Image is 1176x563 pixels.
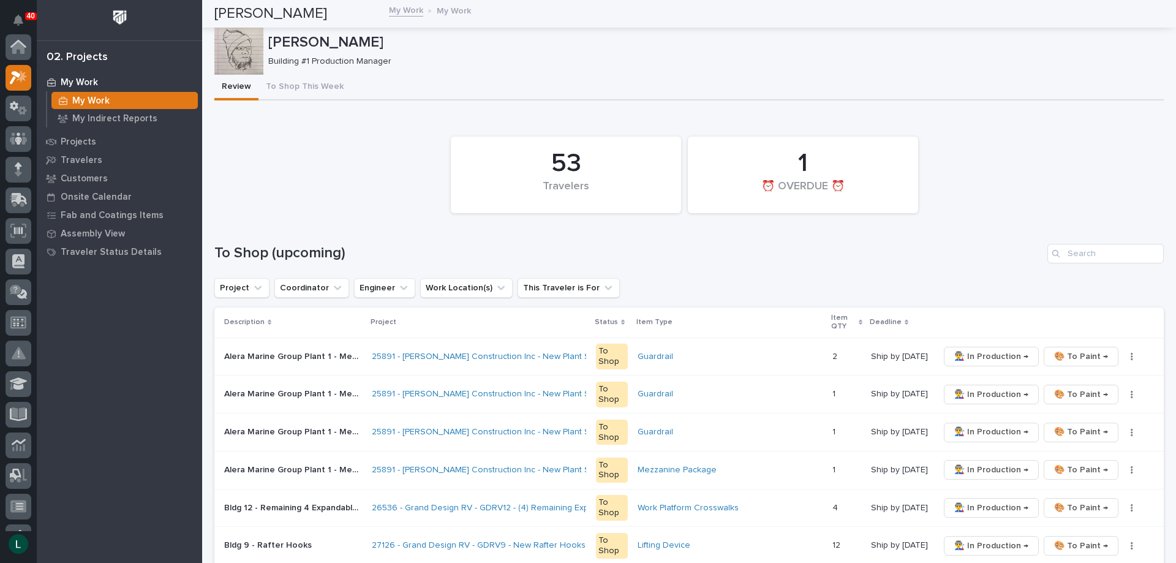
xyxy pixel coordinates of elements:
p: 2 [832,349,840,362]
p: Traveler Status Details [61,247,162,258]
p: Ship by [DATE] [871,463,930,475]
div: To Shop [596,458,628,483]
span: 👨‍🏭 In Production → [954,501,1028,515]
button: Coordinator [274,278,349,298]
p: Assembly View [61,229,125,240]
p: Alera Marine Group Plant 1 - Mezzanine #2 Guardrail [224,387,364,399]
p: Bldg 9 - Rafter Hooks [224,538,314,551]
a: 25891 - [PERSON_NAME] Construction Inc - New Plant Setup - Mezzanine Project [372,352,688,362]
div: 1 [709,148,897,179]
p: 4 [832,501,840,513]
a: Assembly View [37,224,202,243]
h1: To Shop (upcoming) [214,244,1042,262]
a: 25891 - [PERSON_NAME] Construction Inc - New Plant Setup - Mezzanine Project [372,389,688,399]
button: 👨‍🏭 In Production → [944,423,1039,442]
button: 🎨 To Paint → [1044,498,1118,518]
p: 12 [832,538,843,551]
div: To Shop [596,382,628,407]
p: My Work [437,3,471,17]
p: Ship by [DATE] [871,538,930,551]
button: Work Location(s) [420,278,513,298]
p: Status [595,316,618,329]
p: Description [224,316,265,329]
a: Traveler Status Details [37,243,202,261]
a: Guardrail [638,352,673,362]
a: Onsite Calendar [37,187,202,206]
div: Notifications40 [15,15,31,34]
tr: Alera Marine Group Plant 1 - Mezzanine #1 GuardrailAlera Marine Group Plant 1 - Mezzanine #1 Guar... [214,338,1164,376]
a: Fab and Coatings Items [37,206,202,224]
p: My Work [72,96,110,107]
p: Ship by [DATE] [871,387,930,399]
a: Travelers [37,151,202,169]
a: My Work [47,92,202,109]
button: 👨‍🏭 In Production → [944,536,1039,556]
div: To Shop [596,420,628,445]
p: Onsite Calendar [61,192,132,203]
p: Alera Marine Group Plant 1 - Mezzanine #5 [224,463,364,475]
span: 🎨 To Paint → [1054,463,1108,477]
button: This Traveler is For [518,278,620,298]
button: Notifications [6,7,31,33]
p: Projects [61,137,96,148]
tr: Alera Marine Group Plant 1 - Mezzanine #5Alera Marine Group Plant 1 - Mezzanine #5 25891 - [PERSO... [214,451,1164,489]
tr: Alera Marine Group Plant 1 - Mezzanine #2 GuardrailAlera Marine Group Plant 1 - Mezzanine #2 Guar... [214,376,1164,414]
button: 👨‍🏭 In Production → [944,347,1039,366]
a: Guardrail [638,389,673,399]
div: To Shop [596,344,628,369]
p: Project [371,316,396,329]
p: My Work [61,77,98,88]
button: 👨‍🏭 In Production → [944,385,1039,404]
p: Alera Marine Group Plant 1 - Mezzanine #1 Guardrail [224,349,364,362]
a: Work Platform Crosswalks [638,503,739,513]
button: 👨‍🏭 In Production → [944,498,1039,518]
p: Customers [61,173,108,184]
p: Item Type [636,316,673,329]
span: 👨‍🏭 In Production → [954,538,1028,553]
p: Ship by [DATE] [871,425,930,437]
a: 26536 - Grand Design RV - GDRV12 - (4) Remaining Expandable Crosswalks [372,503,668,513]
span: 👨‍🏭 In Production → [954,349,1028,364]
p: Alera Marine Group Plant 1 - Mezzanine #3 Guardrail [224,425,364,437]
span: 👨‍🏭 In Production → [954,463,1028,477]
p: 1 [832,425,838,437]
p: Bldg 12 - Remaining 4 Expandable Crosswalks [224,501,364,513]
span: 🎨 To Paint → [1054,387,1108,402]
p: Ship by [DATE] [871,349,930,362]
p: Deadline [870,316,902,329]
input: Search [1047,244,1164,263]
span: 🎨 To Paint → [1054,349,1108,364]
p: 1 [832,387,838,399]
button: Review [214,75,258,100]
button: Engineer [354,278,415,298]
p: My Indirect Reports [72,113,157,124]
div: Travelers [472,180,660,206]
a: My Indirect Reports [47,110,202,127]
button: users-avatar [6,531,31,557]
button: 🎨 To Paint → [1044,460,1118,480]
a: Customers [37,169,202,187]
span: 🎨 To Paint → [1054,425,1108,439]
span: 👨‍🏭 In Production → [954,425,1028,439]
button: 🎨 To Paint → [1044,347,1118,366]
span: 🎨 To Paint → [1054,501,1108,515]
div: 53 [472,148,660,179]
button: To Shop This Week [258,75,351,100]
p: 1 [832,463,838,475]
div: To Shop [596,533,628,559]
a: My Work [389,2,423,17]
p: [PERSON_NAME] [268,34,1159,51]
a: 27126 - Grand Design RV - GDRV9 - New Rafter Hooks (12) [372,540,601,551]
p: Item QTY [831,311,855,334]
button: 👨‍🏭 In Production → [944,460,1039,480]
a: 25891 - [PERSON_NAME] Construction Inc - New Plant Setup - Mezzanine Project [372,465,688,475]
p: 40 [27,12,35,20]
a: Mezzanine Package [638,465,717,475]
p: Travelers [61,155,102,166]
div: 02. Projects [47,51,108,64]
tr: Alera Marine Group Plant 1 - Mezzanine #3 GuardrailAlera Marine Group Plant 1 - Mezzanine #3 Guar... [214,414,1164,452]
img: Workspace Logo [108,6,131,29]
p: Fab and Coatings Items [61,210,164,221]
p: Ship by [DATE] [871,501,930,513]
